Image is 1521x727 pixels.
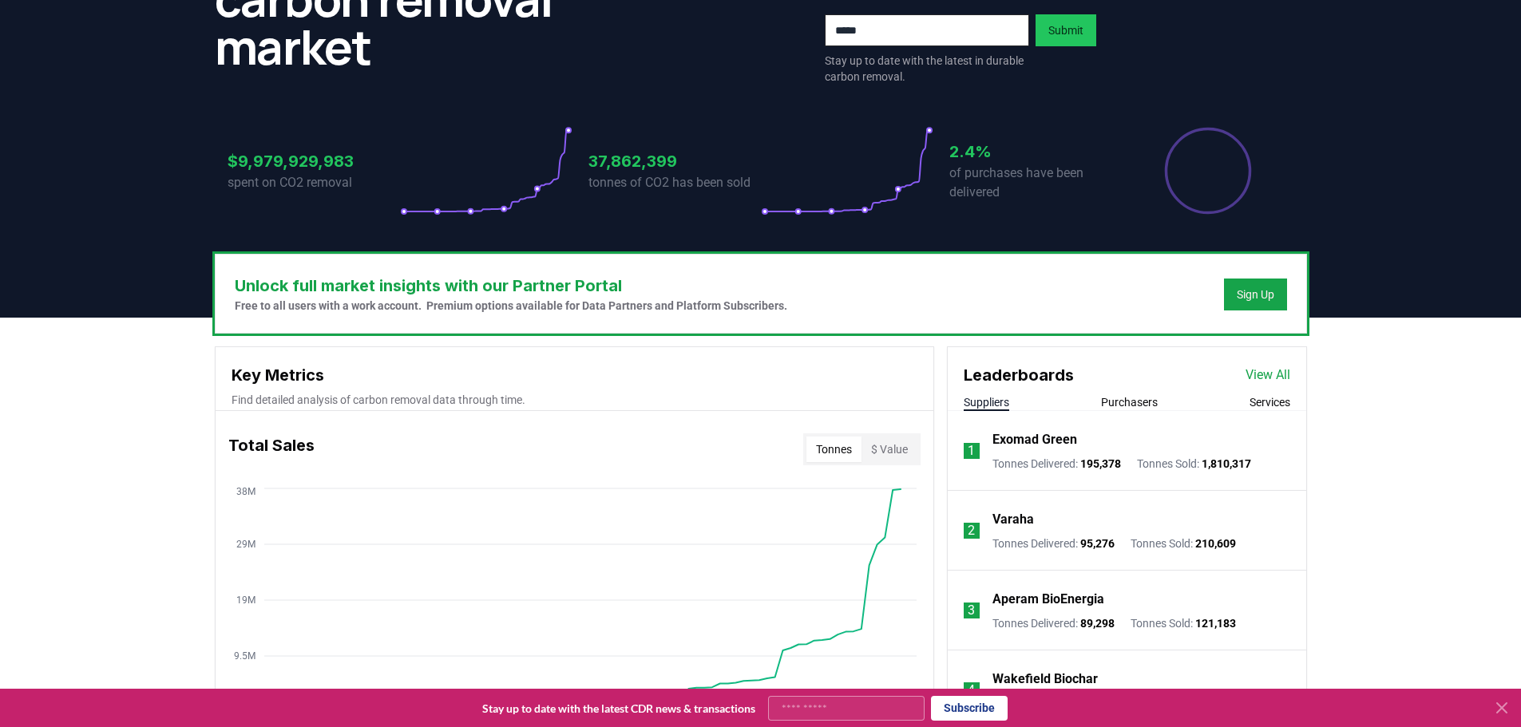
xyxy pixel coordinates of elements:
h3: $9,979,929,983 [228,149,400,173]
p: Tonnes Delivered : [992,615,1115,631]
a: Sign Up [1237,286,1274,302]
p: tonnes of CO2 has been sold [588,173,761,192]
p: Tonnes Sold : [1131,535,1236,551]
h3: Unlock full market insights with our Partner Portal [235,274,787,298]
a: Wakefield Biochar [992,670,1098,689]
span: 195,378 [1080,457,1121,470]
p: 3 [968,601,975,620]
span: 95,276 [1080,537,1115,550]
button: Sign Up [1224,279,1287,310]
p: 2 [968,521,975,540]
p: Tonnes Sold : [1131,615,1236,631]
h3: Leaderboards [964,363,1074,387]
tspan: 38M [236,486,255,497]
button: Purchasers [1101,394,1158,410]
button: Services [1250,394,1290,410]
p: 4 [968,681,975,700]
h3: 2.4% [949,140,1122,164]
p: spent on CO2 removal [228,173,400,192]
h3: 37,862,399 [588,149,761,173]
a: Aperam BioEnergia [992,590,1104,609]
h3: Key Metrics [232,363,917,387]
tspan: 29M [236,539,255,550]
p: Tonnes Sold : [1137,456,1251,472]
div: Percentage of sales delivered [1163,126,1253,215]
tspan: 9.5M [234,650,255,662]
p: 1 [968,441,975,460]
button: Submit [1036,14,1096,46]
p: Free to all users with a work account. Premium options available for Data Partners and Platform S... [235,298,787,314]
h3: Total Sales [228,433,315,465]
p: Tonnes Delivered : [992,535,1115,551]
button: Suppliers [964,394,1009,410]
button: $ Value [862,437,917,462]
span: 210,609 [1195,537,1236,550]
button: Tonnes [806,437,862,462]
span: 1,810,317 [1202,457,1251,470]
a: Varaha [992,510,1034,529]
p: Tonnes Delivered : [992,456,1121,472]
span: 89,298 [1080,617,1115,630]
a: Exomad Green [992,430,1077,449]
span: 121,183 [1195,617,1236,630]
p: of purchases have been delivered [949,164,1122,202]
p: Find detailed analysis of carbon removal data through time. [232,392,917,408]
p: Stay up to date with the latest in durable carbon removal. [825,53,1029,85]
a: View All [1246,365,1290,385]
tspan: 19M [236,595,255,606]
